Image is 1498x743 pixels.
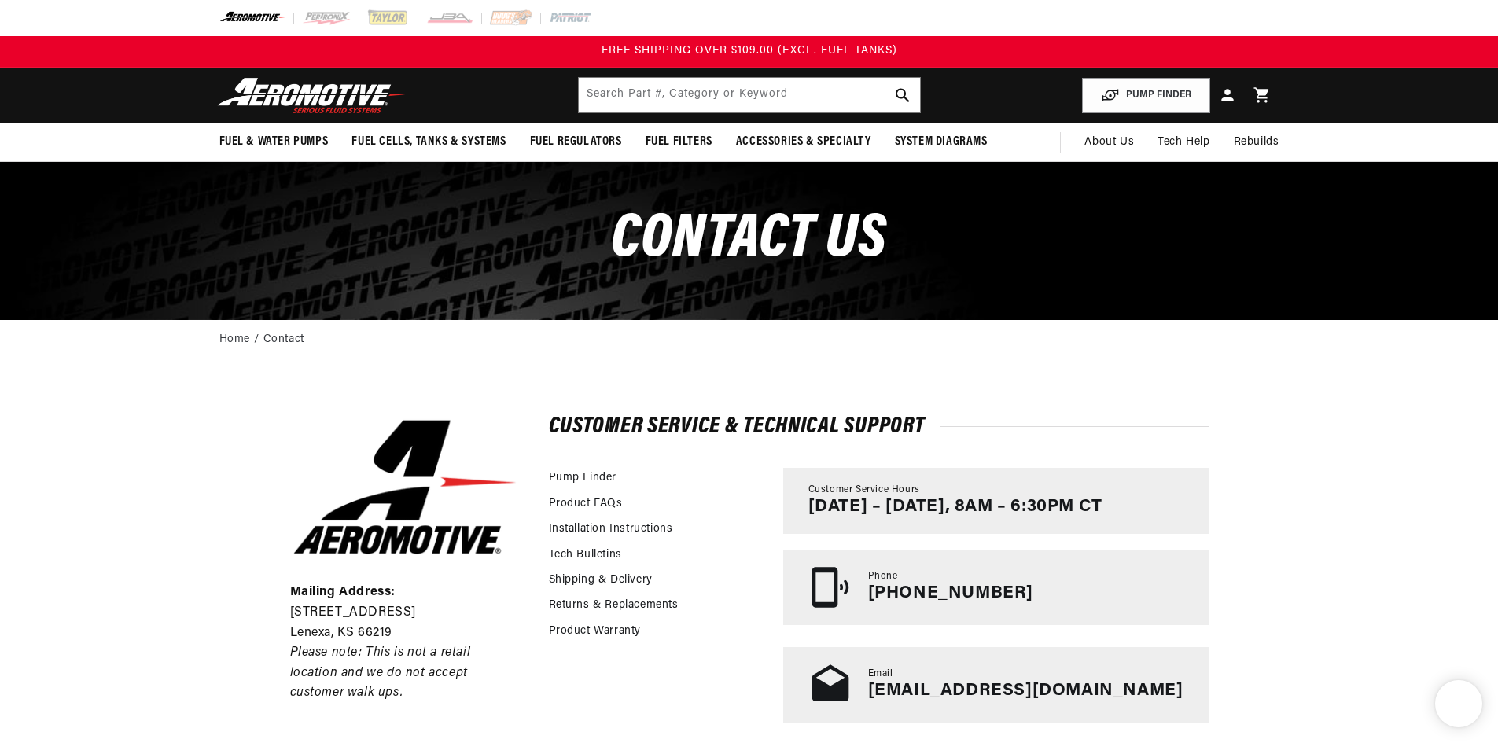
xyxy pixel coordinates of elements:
[868,682,1183,700] a: [EMAIL_ADDRESS][DOMAIN_NAME]
[808,484,920,497] span: Customer Service Hours
[724,123,883,160] summary: Accessories & Specialty
[290,646,471,699] em: Please note: This is not a retail location and we do not accept customer walk ups.
[549,417,1209,436] h2: Customer Service & Technical Support
[290,586,396,598] strong: Mailing Address:
[549,623,642,640] a: Product Warranty
[1073,123,1146,161] a: About Us
[351,134,506,150] span: Fuel Cells, Tanks & Systems
[1082,78,1210,113] button: PUMP FINDER
[868,583,1033,604] p: [PHONE_NUMBER]
[208,123,340,160] summary: Fuel & Water Pumps
[340,123,517,160] summary: Fuel Cells, Tanks & Systems
[883,123,999,160] summary: System Diagrams
[549,520,673,538] a: Installation Instructions
[602,45,897,57] span: FREE SHIPPING OVER $109.00 (EXCL. FUEL TANKS)
[579,78,920,112] input: Search by Part Number, Category or Keyword
[736,134,871,150] span: Accessories & Specialty
[549,495,623,513] a: Product FAQs
[634,123,724,160] summary: Fuel Filters
[611,209,887,271] span: CONTACt us
[783,550,1209,625] a: Phone [PHONE_NUMBER]
[549,572,653,589] a: Shipping & Delivery
[290,623,520,644] p: Lenexa, KS 66219
[1158,134,1209,151] span: Tech Help
[549,546,622,564] a: Tech Bulletins
[646,134,712,150] span: Fuel Filters
[885,78,920,112] button: search button
[1222,123,1291,161] summary: Rebuilds
[868,570,898,583] span: Phone
[808,497,1102,517] p: [DATE] – [DATE], 8AM – 6:30PM CT
[895,134,988,150] span: System Diagrams
[1084,136,1134,148] span: About Us
[219,331,250,348] a: Home
[213,77,410,114] img: Aeromotive
[1146,123,1221,161] summary: Tech Help
[549,597,679,614] a: Returns & Replacements
[868,668,893,681] span: Email
[1234,134,1279,151] span: Rebuilds
[219,331,1279,348] nav: breadcrumbs
[263,331,304,348] a: Contact
[219,134,329,150] span: Fuel & Water Pumps
[530,134,622,150] span: Fuel Regulators
[518,123,634,160] summary: Fuel Regulators
[290,603,520,623] p: [STREET_ADDRESS]
[549,469,617,487] a: Pump Finder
